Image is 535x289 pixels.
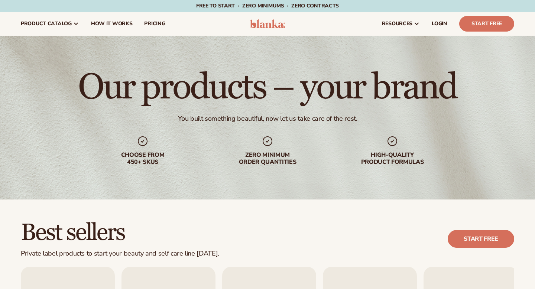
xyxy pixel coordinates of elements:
[15,12,85,36] a: product catalog
[376,12,426,36] a: resources
[459,16,514,32] a: Start Free
[448,230,514,248] a: Start free
[21,220,219,245] h2: Best sellers
[144,21,165,27] span: pricing
[21,21,72,27] span: product catalog
[382,21,412,27] span: resources
[95,152,190,166] div: Choose from 450+ Skus
[345,152,440,166] div: High-quality product formulas
[91,21,133,27] span: How It Works
[220,152,315,166] div: Zero minimum order quantities
[196,2,339,9] span: Free to start · ZERO minimums · ZERO contracts
[432,21,447,27] span: LOGIN
[138,12,171,36] a: pricing
[85,12,139,36] a: How It Works
[178,114,357,123] div: You built something beautiful, now let us take care of the rest.
[250,19,285,28] img: logo
[426,12,453,36] a: LOGIN
[21,250,219,258] div: Private label products to start your beauty and self care line [DATE].
[78,70,457,105] h1: Our products – your brand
